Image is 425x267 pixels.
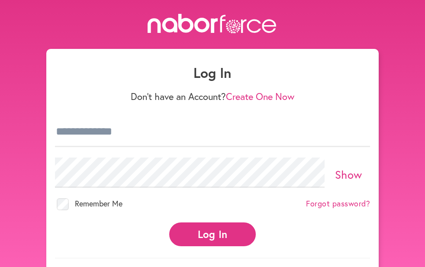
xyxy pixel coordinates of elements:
span: Remember Me [75,198,122,209]
a: Show [335,167,362,182]
a: Create One Now [226,90,294,103]
button: Log In [169,222,256,246]
a: Forgot password? [306,199,370,209]
p: Don't have an Account? [55,91,370,102]
h1: Log In [55,64,370,81]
